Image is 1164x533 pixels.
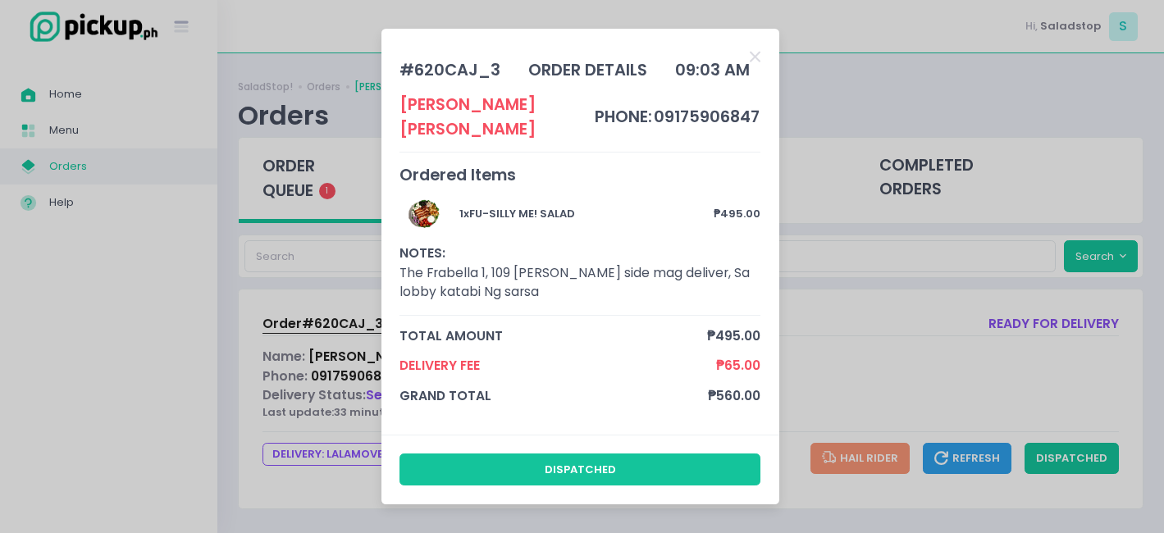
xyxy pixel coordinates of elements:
[399,453,760,485] button: dispatched
[399,93,594,141] div: [PERSON_NAME] [PERSON_NAME]
[675,58,750,82] div: 09:03 AM
[399,58,500,82] div: # 620CAJ_3
[707,326,760,345] span: ₱495.00
[594,93,653,141] td: phone:
[399,386,708,405] span: grand total
[399,326,707,345] span: total amount
[716,356,760,375] span: ₱65.00
[654,106,760,128] span: 09175906847
[399,356,716,375] span: Delivery Fee
[528,58,647,82] div: order details
[750,48,760,64] button: Close
[708,386,760,405] span: ₱560.00
[399,163,760,187] div: Ordered Items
